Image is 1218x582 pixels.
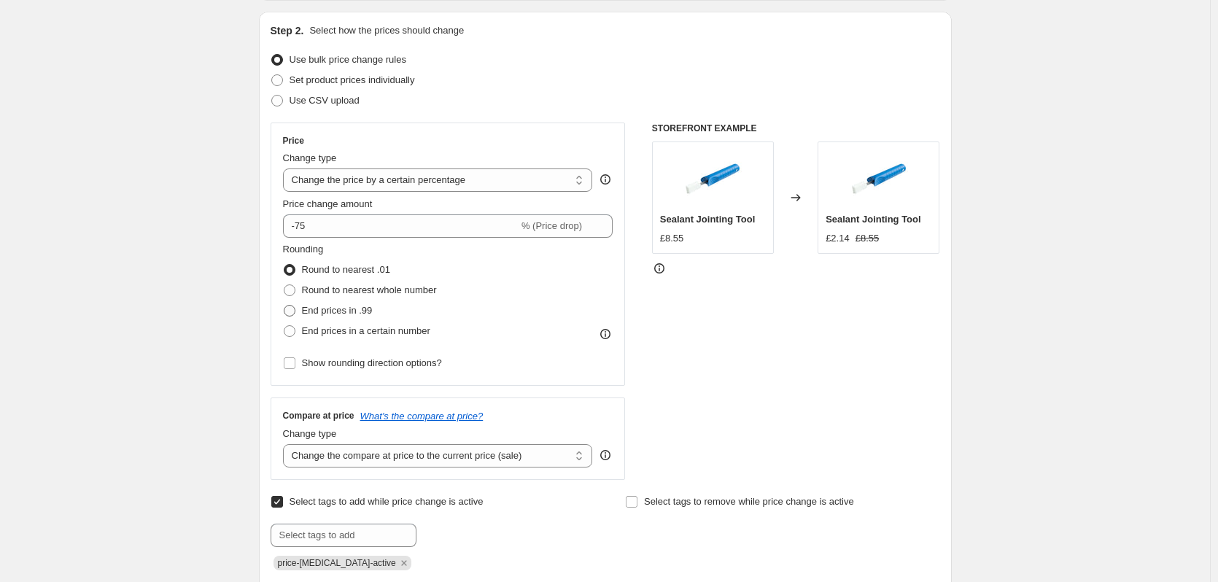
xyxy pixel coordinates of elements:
span: Sealant Jointing Tool [826,214,920,225]
span: Round to nearest whole number [302,284,437,295]
input: Select tags to add [271,524,416,547]
span: Set product prices individually [290,74,415,85]
h6: STOREFRONT EXAMPLE [652,123,940,134]
span: Price change amount [283,198,373,209]
h3: Compare at price [283,410,354,422]
span: Change type [283,428,337,439]
p: Select how the prices should change [309,23,464,38]
span: Select tags to add while price change is active [290,496,484,507]
strike: £8.55 [856,231,880,246]
h3: Price [283,135,304,147]
input: -15 [283,214,519,238]
span: Use CSV upload [290,95,360,106]
span: price-change-job-active [278,558,396,568]
img: aga165_trophyweb_80x.jpg [850,150,908,208]
div: £2.14 [826,231,850,246]
span: Rounding [283,244,324,255]
span: Round to nearest .01 [302,264,390,275]
span: % (Price drop) [521,220,582,231]
div: £8.55 [660,231,684,246]
span: End prices in .99 [302,305,373,316]
button: Remove price-change-job-active [397,556,411,570]
div: help [598,448,613,462]
button: What's the compare at price? [360,411,484,422]
div: help [598,172,613,187]
span: Show rounding direction options? [302,357,442,368]
img: aga165_trophyweb_80x.jpg [683,150,742,208]
span: Sealant Jointing Tool [660,214,755,225]
span: Select tags to remove while price change is active [644,496,854,507]
span: Use bulk price change rules [290,54,406,65]
span: End prices in a certain number [302,325,430,336]
span: Change type [283,152,337,163]
h2: Step 2. [271,23,304,38]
